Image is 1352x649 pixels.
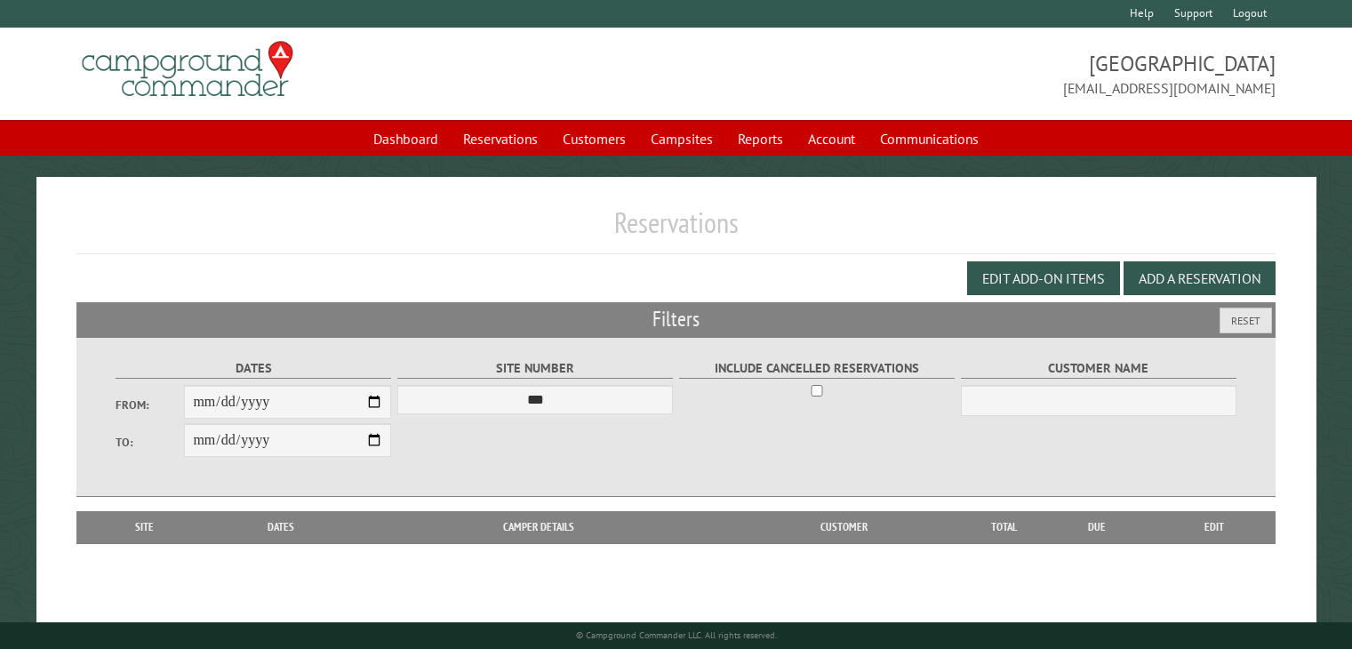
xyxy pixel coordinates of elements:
small: © Campground Commander LLC. All rights reserved. [576,629,777,641]
label: Dates [116,358,392,379]
a: Reports [727,122,794,156]
a: Account [797,122,866,156]
a: Campsites [640,122,724,156]
th: Site [85,511,204,543]
th: Edit [1154,511,1276,543]
img: Campground Commander [76,35,299,104]
th: Dates [204,511,358,543]
label: To: [116,434,185,451]
a: Dashboard [363,122,449,156]
a: Reservations [452,122,548,156]
h2: Filters [76,302,1276,336]
button: Reset [1220,308,1272,333]
button: Add a Reservation [1124,261,1276,295]
th: Total [969,511,1040,543]
a: Customers [552,122,636,156]
a: Communications [869,122,989,156]
th: Due [1040,511,1154,543]
th: Customer [719,511,969,543]
button: Edit Add-on Items [967,261,1120,295]
label: Include Cancelled Reservations [679,358,956,379]
span: [GEOGRAPHIC_DATA] [EMAIL_ADDRESS][DOMAIN_NAME] [676,49,1276,99]
th: Camper Details [358,511,719,543]
label: Customer Name [961,358,1237,379]
label: From: [116,397,185,413]
h1: Reservations [76,205,1276,254]
label: Site Number [397,358,674,379]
